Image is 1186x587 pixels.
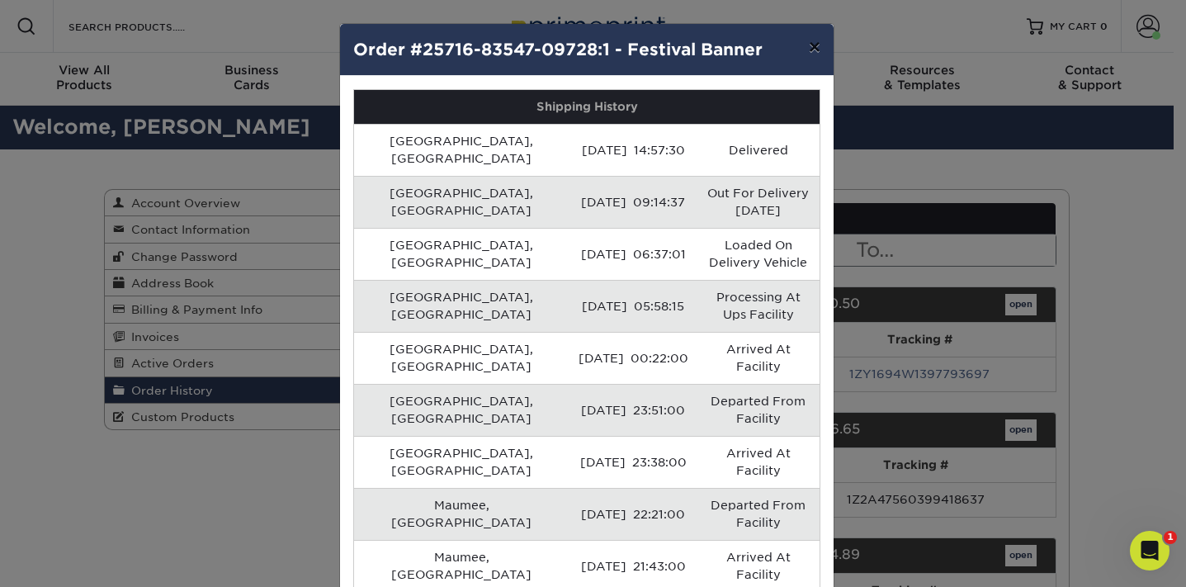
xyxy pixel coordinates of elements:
td: Arrived At Facility [697,436,820,488]
td: Loaded On Delivery Vehicle [697,228,820,280]
td: [DATE] 09:14:37 [569,176,697,228]
th: Shipping History [354,90,820,124]
td: [DATE] 05:58:15 [569,280,697,332]
td: [DATE] 14:57:30 [569,124,697,176]
td: [GEOGRAPHIC_DATA], [GEOGRAPHIC_DATA] [354,332,569,384]
td: [GEOGRAPHIC_DATA], [GEOGRAPHIC_DATA] [354,384,569,436]
td: [GEOGRAPHIC_DATA], [GEOGRAPHIC_DATA] [354,436,569,488]
iframe: Intercom live chat [1130,531,1169,570]
td: [GEOGRAPHIC_DATA], [GEOGRAPHIC_DATA] [354,176,569,228]
td: Delivered [697,124,820,176]
button: × [796,24,834,70]
td: Departed From Facility [697,488,820,540]
td: [DATE] 23:51:00 [569,384,697,436]
td: [DATE] 00:22:00 [569,332,697,384]
td: Maumee, [GEOGRAPHIC_DATA] [354,488,569,540]
td: Out For Delivery [DATE] [697,176,820,228]
td: Processing At Ups Facility [697,280,820,332]
td: [GEOGRAPHIC_DATA], [GEOGRAPHIC_DATA] [354,228,569,280]
span: 1 [1164,531,1177,544]
td: [DATE] 22:21:00 [569,488,697,540]
td: [GEOGRAPHIC_DATA], [GEOGRAPHIC_DATA] [354,124,569,176]
td: Departed From Facility [697,384,820,436]
td: [DATE] 23:38:00 [569,436,697,488]
td: [GEOGRAPHIC_DATA], [GEOGRAPHIC_DATA] [354,280,569,332]
td: [DATE] 06:37:01 [569,228,697,280]
h4: Order #25716-83547-09728:1 - Festival Banner [353,37,820,62]
td: Arrived At Facility [697,332,820,384]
